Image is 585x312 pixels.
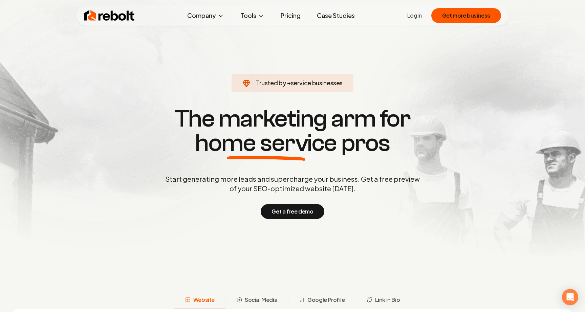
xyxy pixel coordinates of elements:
[275,9,306,22] a: Pricing
[288,292,355,309] button: Google Profile
[164,174,421,193] p: Start generating more leads and supercharge your business. Get a free preview of your SEO-optimiz...
[356,292,411,309] button: Link in Bio
[431,8,501,23] button: Get more business
[375,296,400,304] span: Link in Bio
[291,79,343,87] span: service businesses
[174,292,225,309] button: Website
[225,292,288,309] button: Social Media
[287,79,291,87] span: +
[195,131,337,155] span: home service
[407,12,422,20] a: Login
[235,9,270,22] button: Tools
[193,296,215,304] span: Website
[84,9,135,22] img: Rebolt Logo
[256,79,286,87] span: Trusted by
[130,107,455,155] h1: The marketing arm for pros
[182,9,230,22] button: Company
[307,296,345,304] span: Google Profile
[311,9,360,22] a: Case Studies
[261,204,324,219] button: Get a free demo
[562,289,578,305] div: Open Intercom Messenger
[245,296,277,304] span: Social Media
